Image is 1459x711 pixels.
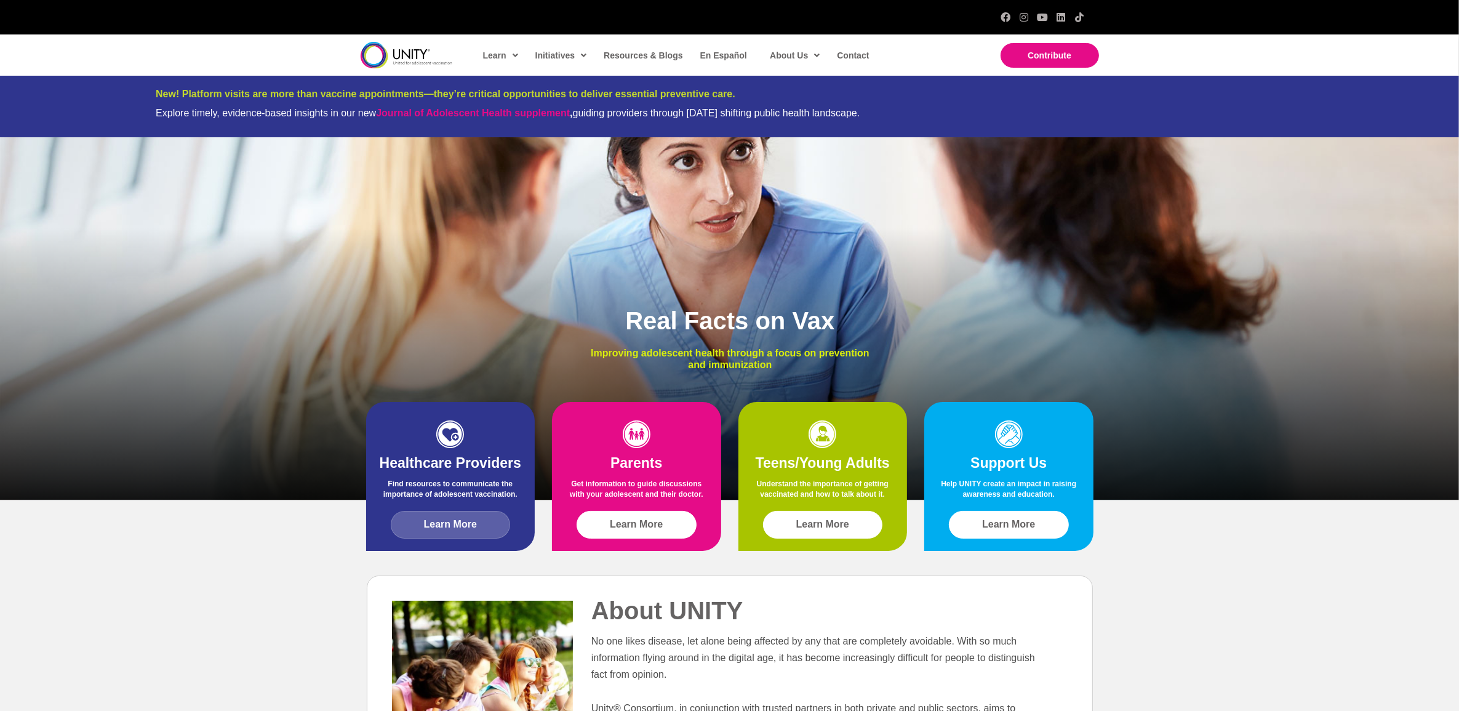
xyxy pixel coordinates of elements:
[625,307,834,334] span: Real Facts on Vax
[378,454,523,473] h2: Healthcare Providers
[764,41,825,70] a: About Us
[1001,12,1011,22] a: Facebook
[582,347,879,371] p: Improving adolescent health through a focus on prevention and immunization
[809,420,836,448] img: icon-teens-1
[949,511,1069,539] a: Learn More
[610,519,663,530] span: Learn More
[591,633,1043,683] p: No one likes disease, let alone being affected by any that are completely avoidable. With so much...
[535,46,587,65] span: Initiatives
[564,454,709,473] h2: Parents
[591,597,743,624] span: About UNITY
[751,454,895,473] h2: Teens/Young Adults
[391,511,511,539] a: Learn More
[376,108,570,118] a: Journal of Adolescent Health supplement
[982,519,1035,530] span: Learn More
[577,511,697,539] a: Learn More
[156,107,1303,119] div: Explore timely, evidence-based insights in our new guiding providers through [DATE] shifting publ...
[694,41,752,70] a: En Español
[376,108,572,118] strong: ,
[1001,43,1099,68] a: Contribute
[378,479,523,506] p: Find resources to communicate the importance of adolescent vaccination.
[1038,12,1048,22] a: YouTube
[770,46,820,65] span: About Us
[1075,12,1085,22] a: TikTok
[436,420,464,448] img: icon-HCP-1
[831,41,874,70] a: Contact
[937,479,1081,506] p: Help UNITY create an impact in raising awareness and education.
[937,454,1081,473] h2: Support Us
[604,50,682,60] span: Resources & Blogs
[1020,12,1029,22] a: Instagram
[763,511,883,539] a: Learn More
[156,89,735,99] span: New! Platform visits are more than vaccine appointments—they’re critical opportunities to deliver...
[1057,12,1066,22] a: LinkedIn
[483,46,518,65] span: Learn
[424,519,477,530] span: Learn More
[361,42,453,68] img: unity-logo-dark
[598,41,687,70] a: Resources & Blogs
[700,50,747,60] span: En Español
[995,420,1023,448] img: icon-support-1
[564,479,709,506] p: Get information to guide discussions with your adolescent and their doctor.
[1028,50,1071,60] span: Contribute
[623,420,650,448] img: icon-parents-1
[751,479,895,506] p: Understand the importance of getting vaccinated and how to talk about it.
[796,519,849,530] span: Learn More
[837,50,869,60] span: Contact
